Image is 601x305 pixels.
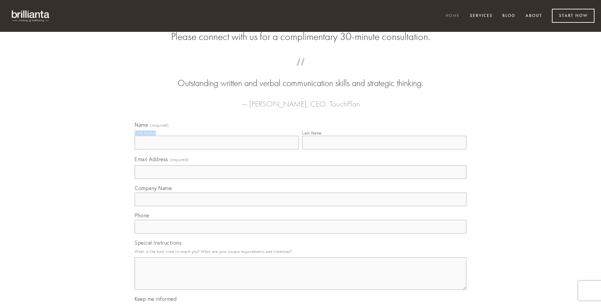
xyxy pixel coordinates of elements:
span: Special Instructions [135,239,181,246]
span: (required) [170,155,189,164]
a: Blog [498,11,520,21]
div: Last Name [302,131,322,135]
img: brillianta - research, strategy, marketing [7,6,55,25]
div: First Name [135,131,154,135]
a: Services [466,11,497,21]
span: (required) [150,123,168,127]
span: Name [135,121,148,128]
figcaption: — [PERSON_NAME], CEO, TouchPlan [145,90,456,110]
a: Start Now [552,9,594,23]
span: “ [145,64,456,77]
a: Home [441,11,464,21]
span: Email Address [135,156,168,162]
span: Keep me informed [135,296,177,302]
h2: Please connect with us for a complimentary 30-minute consultation. [135,31,466,43]
a: About [521,11,546,21]
blockquote: Outstanding written and verbal communication skills and strategic thinking. [145,64,456,90]
span: Company Name [135,185,172,191]
span: Phone [135,212,149,219]
p: What is the best time to reach you? What are your unique requirements and timelines? [135,247,466,256]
